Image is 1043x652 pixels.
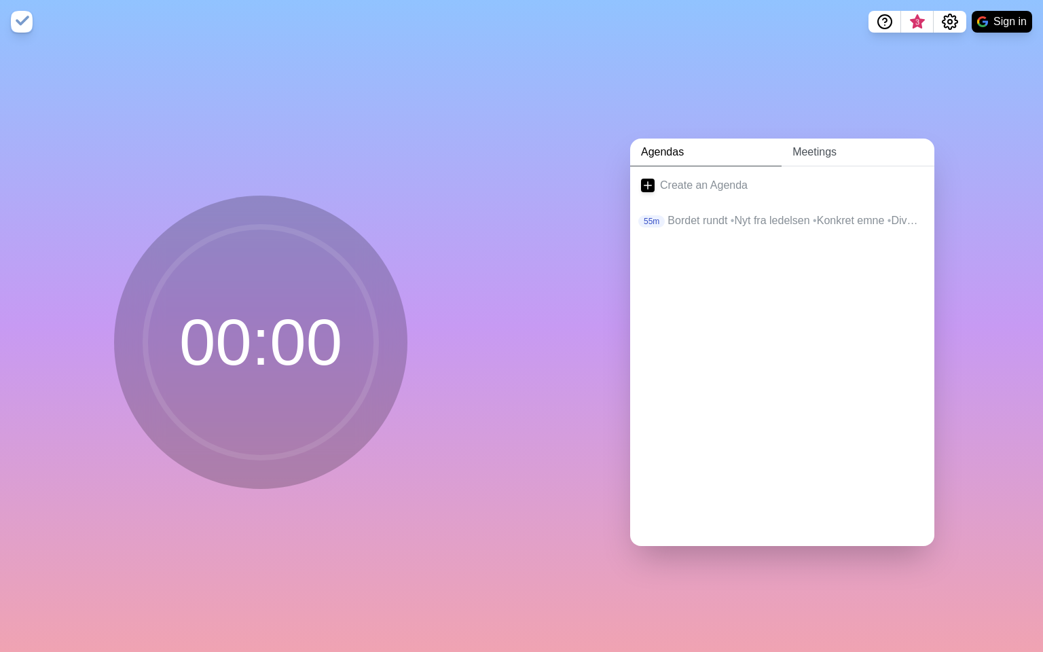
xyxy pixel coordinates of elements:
a: Meetings [782,139,934,166]
span: 3 [912,17,923,28]
a: Create an Agenda [630,166,934,204]
span: • [888,215,892,226]
img: timeblocks logo [11,11,33,33]
p: Bordet rundt Nyt fra ledelsen Konkret emne Diverse [667,213,923,229]
button: Help [868,11,901,33]
p: 55m [638,215,665,228]
span: • [731,215,735,226]
button: Settings [934,11,966,33]
button: Sign in [972,11,1032,33]
img: google logo [977,16,988,27]
button: What’s new [901,11,934,33]
span: • [813,215,817,226]
a: Agendas [630,139,782,166]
